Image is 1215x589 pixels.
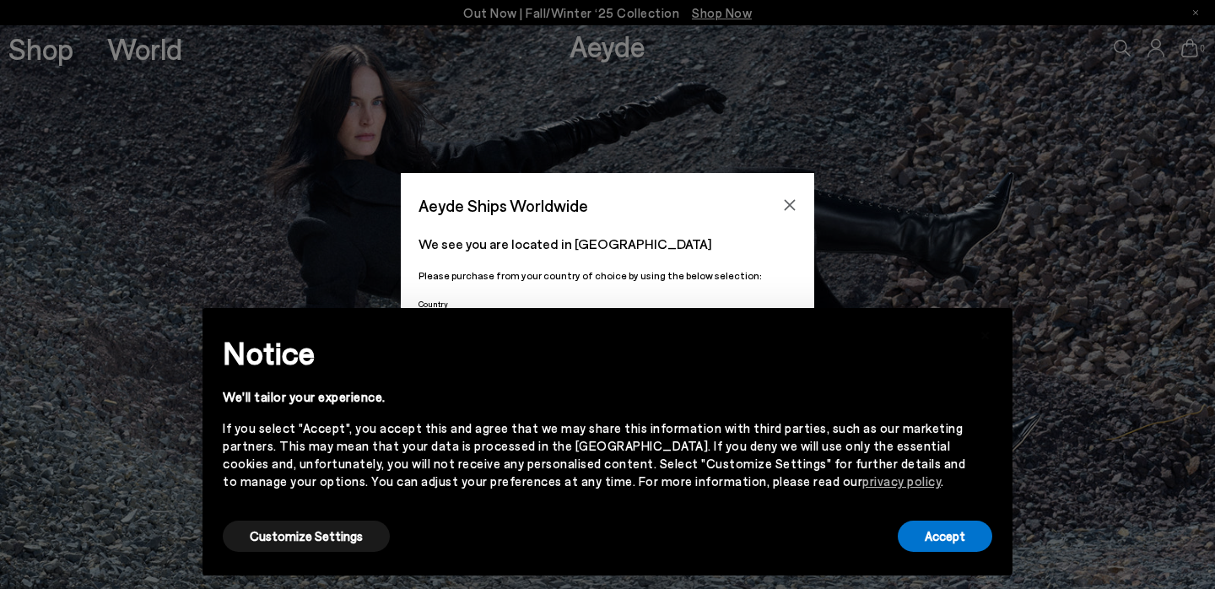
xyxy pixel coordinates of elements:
[980,321,991,345] span: ×
[223,331,965,375] h2: Notice
[223,419,965,490] div: If you select "Accept", you accept this and agree that we may share this information with third p...
[418,234,796,254] p: We see you are located in [GEOGRAPHIC_DATA]
[965,313,1006,354] button: Close this notice
[898,521,992,552] button: Accept
[418,267,796,284] p: Please purchase from your country of choice by using the below selection:
[223,388,965,406] div: We'll tailor your experience.
[777,192,802,218] button: Close
[418,191,588,220] span: Aeyde Ships Worldwide
[223,521,390,552] button: Customize Settings
[862,473,941,489] a: privacy policy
